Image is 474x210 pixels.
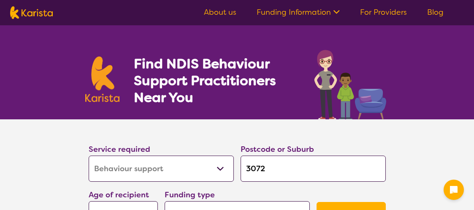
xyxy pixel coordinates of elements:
[10,6,53,19] img: Karista logo
[134,55,297,106] h1: Find NDIS Behaviour Support Practitioners Near You
[165,190,215,200] label: Funding type
[241,156,386,182] input: Type
[89,144,150,154] label: Service required
[257,7,340,17] a: Funding Information
[89,190,149,200] label: Age of recipient
[427,7,444,17] a: Blog
[85,57,120,102] img: Karista logo
[241,144,314,154] label: Postcode or Suburb
[312,46,389,119] img: behaviour-support
[360,7,407,17] a: For Providers
[204,7,236,17] a: About us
